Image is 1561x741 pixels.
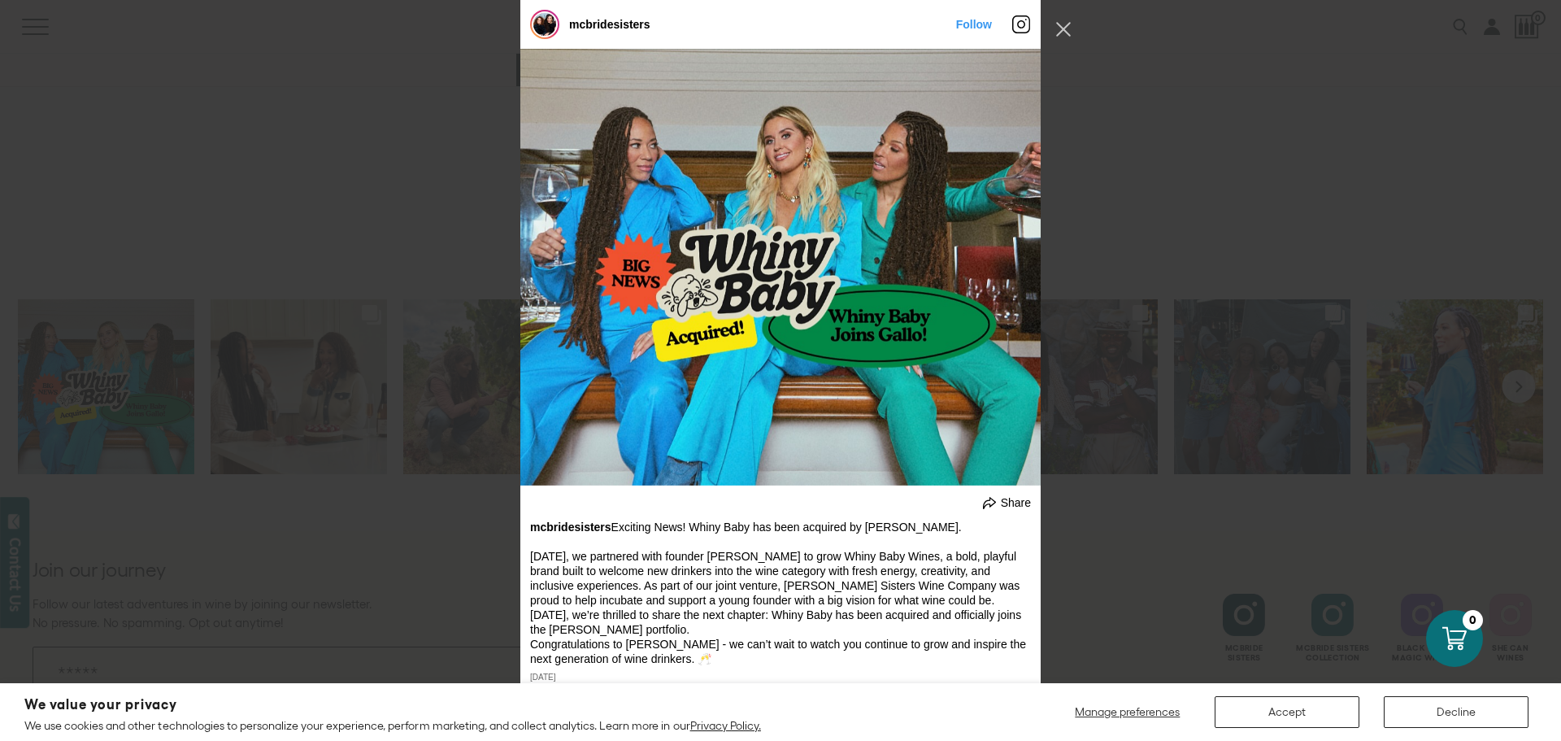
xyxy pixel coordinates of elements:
h2: We value your privacy [24,698,761,712]
span: Share [1001,495,1031,510]
div: Exciting News! Whiny Baby has been acquired by [PERSON_NAME]. [DATE], we partnered with founder [... [530,520,1031,666]
button: Close Instagram Feed Popup [1050,16,1076,42]
span: Manage preferences [1075,705,1180,718]
a: Follow [956,18,992,31]
a: mcbridesisters [530,521,611,534]
button: Manage preferences [1065,696,1190,728]
p: We use cookies and other technologies to personalize your experience, perform marketing, and coll... [24,718,761,733]
button: Decline [1384,696,1528,728]
a: mcbridesisters [569,18,650,31]
button: Accept [1215,696,1359,728]
div: [DATE] [530,673,1031,682]
div: 0 [1463,610,1483,630]
a: Privacy Policy. [690,719,761,732]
